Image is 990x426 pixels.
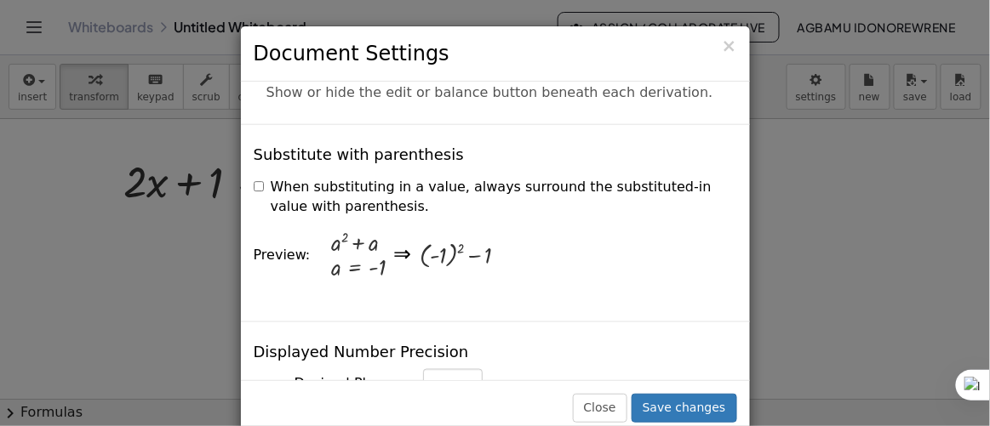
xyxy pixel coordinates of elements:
[394,241,412,271] div: ⇒
[254,344,469,361] h4: Displayed Number Precision
[241,369,410,414] label: Decimal Places Shown
[266,83,724,103] p: Show or hide the edit or balance button beneath each derivation.
[254,247,311,263] span: Preview:
[254,39,737,68] h3: Document Settings
[254,178,737,217] label: When substituting in a value, always surround the substituted-in value with parenthesis.
[722,36,737,56] span: ×
[573,394,627,423] button: Close
[632,394,737,423] button: Save changes
[722,37,737,55] button: Close
[254,146,464,163] h4: Substitute with parenthesis
[254,181,265,192] input: When substituting in a value, always surround the substituted-in value with parenthesis.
